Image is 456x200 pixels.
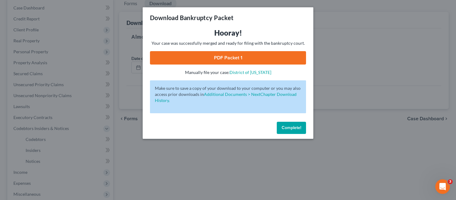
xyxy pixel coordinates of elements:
a: PDF Packet 1 [150,51,306,65]
p: Your case was successfully merged and ready for filing with the bankruptcy court. [150,40,306,46]
p: Make sure to save a copy of your download to your computer or you may also access prior downloads in [155,85,301,104]
a: District of [US_STATE] [230,70,271,75]
span: Complete! [282,125,301,130]
iframe: Intercom live chat [435,179,450,194]
h3: Hooray! [150,28,306,38]
h3: Download Bankruptcy Packet [150,13,233,22]
span: 3 [448,179,453,184]
p: Manually file your case: [150,69,306,75]
button: Complete! [277,122,306,134]
a: Additional Documents > NextChapter Download History. [155,92,297,103]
